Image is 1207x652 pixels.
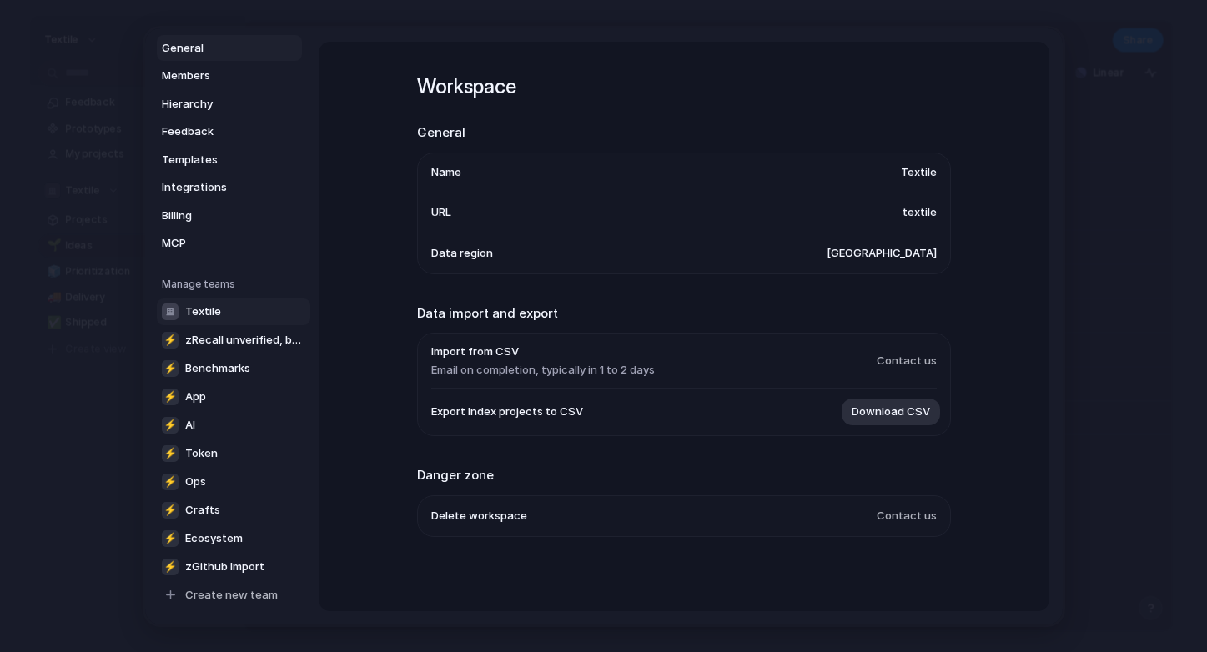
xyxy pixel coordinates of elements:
h5: Manage teams [162,276,302,291]
div: ⚡ [162,331,179,348]
span: Members [162,68,269,84]
div: ⚡ [162,444,179,461]
div: ⚡ [162,416,179,433]
span: Download CSV [852,404,930,420]
span: URL [431,204,451,221]
a: Templates [157,146,302,173]
div: ⚡ [162,388,179,404]
span: Benchmarks [185,359,250,376]
span: Create new team [185,586,278,603]
div: ⚡ [162,501,179,518]
a: ⚡Crafts [157,496,310,523]
h2: Data import and export [417,303,951,323]
a: MCP [157,230,302,257]
span: Templates [162,151,269,168]
span: General [162,39,269,56]
span: Textile [901,164,937,181]
h2: General [417,123,951,143]
span: Textile [185,303,221,319]
a: ⚡AI [157,411,310,438]
a: Feedback [157,118,302,145]
span: Contact us [877,352,937,369]
span: Feedback [162,123,269,140]
a: ⚡Ecosystem [157,524,310,551]
a: Integrations [157,174,302,201]
a: General [157,34,302,61]
a: Hierarchy [157,90,302,117]
h2: Danger zone [417,466,951,485]
a: ⚡App [157,383,310,409]
span: MCP [162,235,269,252]
span: Ecosystem [185,529,243,546]
div: ⚡ [162,558,179,574]
span: Token [185,444,218,461]
span: [GEOGRAPHIC_DATA] [827,244,937,261]
a: ⚡Benchmarks [157,354,310,381]
a: Members [157,63,302,89]
span: zRecall unverified, backlog, canceled [185,331,305,348]
div: ⚡ [162,473,179,489]
a: ⚡zGithub Import [157,553,310,579]
a: Billing [157,202,302,228]
span: Export Index projects to CSV [431,404,583,420]
div: ⚡ [162,359,179,376]
span: zGithub Import [185,558,264,574]
span: Billing [162,207,269,223]
span: Crafts [185,501,220,518]
a: ⚡Token [157,439,310,466]
span: Data region [431,244,493,261]
span: App [185,388,206,404]
span: Ops [185,473,206,489]
span: Delete workspace [431,507,527,524]
span: Import from CSV [431,344,655,360]
h1: Workspace [417,72,951,102]
span: Contact us [877,507,937,524]
a: ⚡Ops [157,468,310,494]
span: AI [185,416,195,433]
a: Textile [157,298,310,324]
span: Email on completion, typically in 1 to 2 days [431,361,655,378]
span: Hierarchy [162,95,269,112]
button: Download CSV [842,399,940,425]
span: Name [431,164,461,181]
span: Integrations [162,179,269,196]
span: textile [903,204,937,221]
a: ⚡zRecall unverified, backlog, canceled [157,326,310,353]
a: Create new team [157,581,310,608]
div: ⚡ [162,529,179,546]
